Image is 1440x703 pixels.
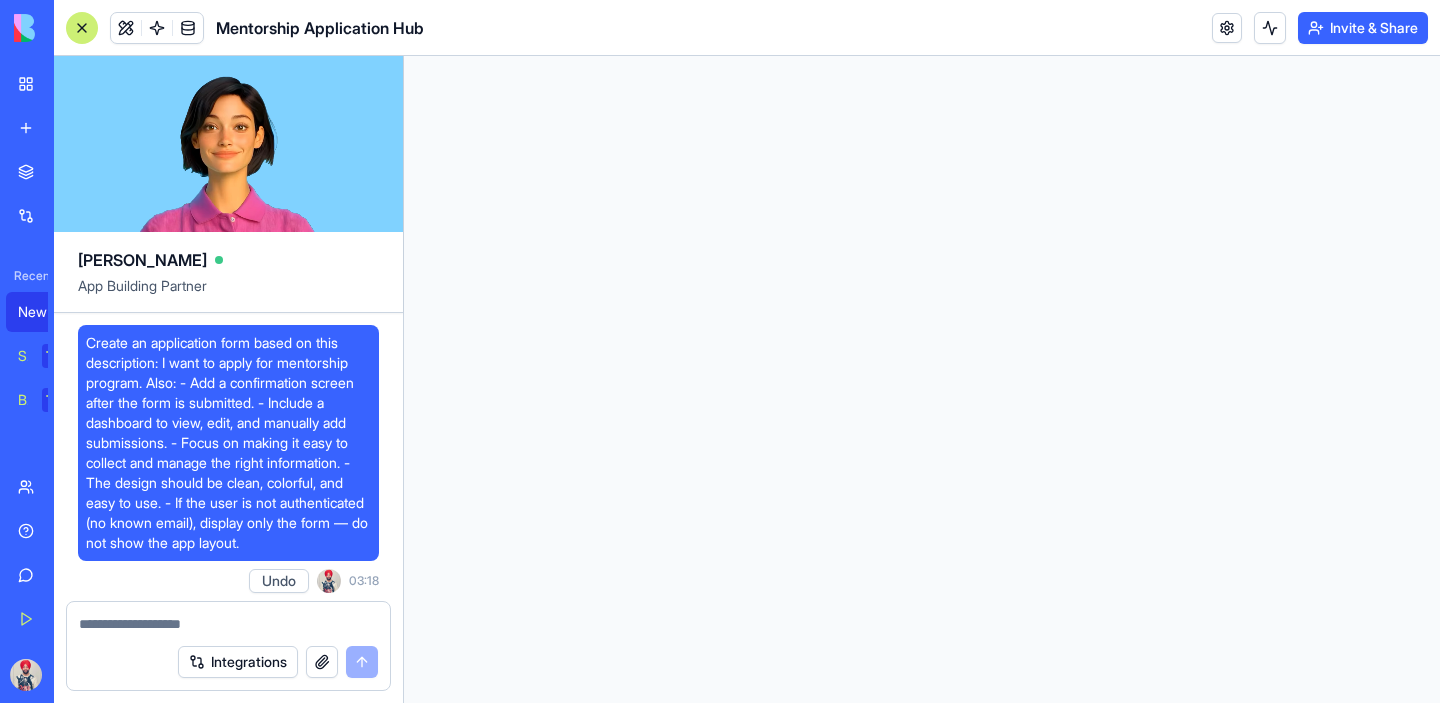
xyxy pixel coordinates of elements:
a: Social Media Content GeneratorTRY [6,336,86,376]
div: Social Media Content Generator [18,346,28,366]
button: Integrations [178,646,298,678]
span: [PERSON_NAME] [78,248,207,272]
img: ACg8ocKqObnYYKsy7QcZniYC7JUT7q8uPq4hPi7ZZNTL9I16fXTz-Q7i=s96-c [10,659,42,691]
span: Recent [6,268,48,284]
a: Banner StudioTRY [6,380,86,420]
button: Invite & Share [1298,12,1428,44]
span: Create an application form based on this description: I want to apply for mentorship program. Als... [86,333,371,553]
img: logo [14,14,138,42]
span: App Building Partner [78,276,379,312]
span: Mentorship Application Hub [216,16,424,40]
img: ACg8ocKqObnYYKsy7QcZniYC7JUT7q8uPq4hPi7ZZNTL9I16fXTz-Q7i=s96-c [317,569,341,593]
button: Undo [249,569,309,593]
div: New App [18,302,74,322]
div: TRY [42,388,74,412]
div: TRY [42,344,74,368]
div: Banner Studio [18,390,28,410]
span: 03:18 [349,573,379,589]
a: New App [6,292,86,332]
